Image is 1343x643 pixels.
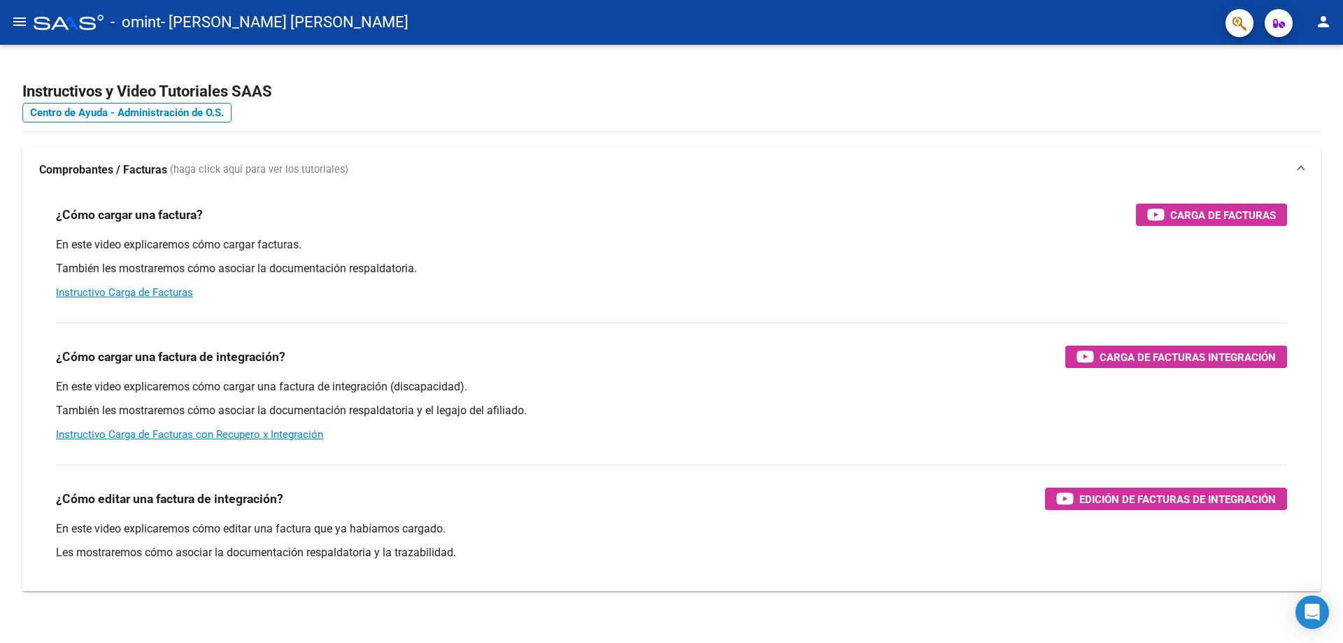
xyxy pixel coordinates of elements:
[1065,346,1287,368] button: Carga de Facturas Integración
[22,148,1321,192] mat-expansion-panel-header: Comprobantes / Facturas (haga click aquí para ver los tutoriales)
[56,205,203,225] h3: ¿Cómo cargar una factura?
[1170,206,1276,224] span: Carga de Facturas
[39,162,167,178] strong: Comprobantes / Facturas
[1079,490,1276,508] span: Edición de Facturas de integración
[170,162,348,178] span: (haga click aquí para ver los tutoriales)
[56,379,1287,395] p: En este video explicaremos cómo cargar una factura de integración (discapacidad).
[1315,13,1332,30] mat-icon: person
[22,103,232,122] a: Centro de Ayuda - Administración de O.S.
[1100,348,1276,366] span: Carga de Facturas Integración
[161,7,408,38] span: - [PERSON_NAME] [PERSON_NAME]
[22,78,1321,105] h2: Instructivos y Video Tutoriales SAAS
[56,428,323,441] a: Instructivo Carga de Facturas con Recupero x Integración
[11,13,28,30] mat-icon: menu
[56,286,193,299] a: Instructivo Carga de Facturas
[1295,595,1329,629] div: Open Intercom Messenger
[22,192,1321,591] div: Comprobantes / Facturas (haga click aquí para ver los tutoriales)
[1136,204,1287,226] button: Carga de Facturas
[56,347,285,367] h3: ¿Cómo cargar una factura de integración?
[56,237,1287,253] p: En este video explicaremos cómo cargar facturas.
[1045,488,1287,510] button: Edición de Facturas de integración
[56,403,1287,418] p: También les mostraremos cómo asociar la documentación respaldatoria y el legajo del afiliado.
[56,261,1287,276] p: También les mostraremos cómo asociar la documentación respaldatoria.
[56,489,283,509] h3: ¿Cómo editar una factura de integración?
[111,7,161,38] span: - omint
[56,521,1287,537] p: En este video explicaremos cómo editar una factura que ya habíamos cargado.
[56,545,1287,560] p: Les mostraremos cómo asociar la documentación respaldatoria y la trazabilidad.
